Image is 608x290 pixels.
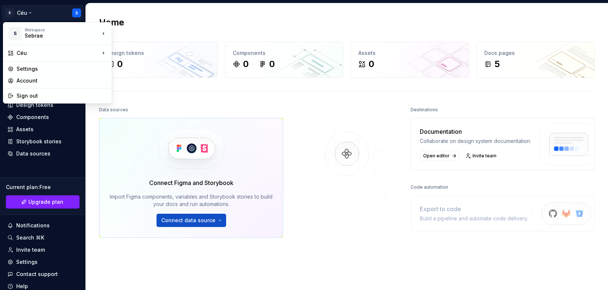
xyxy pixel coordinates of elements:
div: Account [17,77,107,84]
div: Céu [17,49,100,57]
div: Sign out [17,92,107,99]
div: Settings [17,65,107,73]
div: Workspace [25,28,100,32]
div: Sebrae [25,32,87,39]
div: S [8,27,22,40]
